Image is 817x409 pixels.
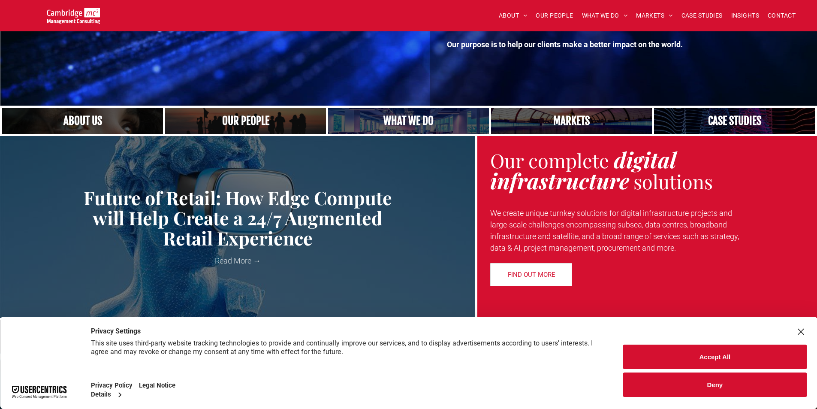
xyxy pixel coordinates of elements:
a: A crowd in silhouette at sunset, on a rise or lookout point [165,108,326,134]
strong: digital [614,145,676,174]
strong: infrastructure [490,166,629,195]
a: Telecoms | Decades of Experience Across Multiple Industries & Regions [491,108,652,134]
span: FIND OUT MORE [508,264,555,285]
a: A yoga teacher lifting his whole body off the ground in the peacock pose [328,108,489,134]
a: Your Business Transformed | Cambridge Management Consulting [47,9,100,18]
span: solutions [633,168,713,194]
a: Close up of woman's face, centered on her eyes [2,108,163,134]
a: OUR PEOPLE [531,9,577,22]
a: Future of Retail: How Edge Compute will Help Create a 24/7 Augmented Retail Experience [6,188,469,248]
a: CONTACT [763,9,800,22]
a: ABOUT [494,9,532,22]
a: WHAT WE DO [578,9,632,22]
a: INSIGHTS [727,9,763,22]
a: FIND OUT MORE [490,263,572,286]
span: Our complete [490,147,609,173]
a: Read More → [6,255,469,267]
a: CASE STUDIES | See an Overview of All Our Case Studies | Cambridge Management Consulting [654,108,815,134]
img: Cambridge MC Logo, digital transformation [47,8,100,24]
a: CASE STUDIES [677,9,727,22]
span: We create unique turnkey solutions for digital infrastructure projects and large-scale challenges... [490,209,739,252]
a: MARKETS [632,9,677,22]
strong: Our purpose is to help our clients make a better impact on the world. [447,40,683,49]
